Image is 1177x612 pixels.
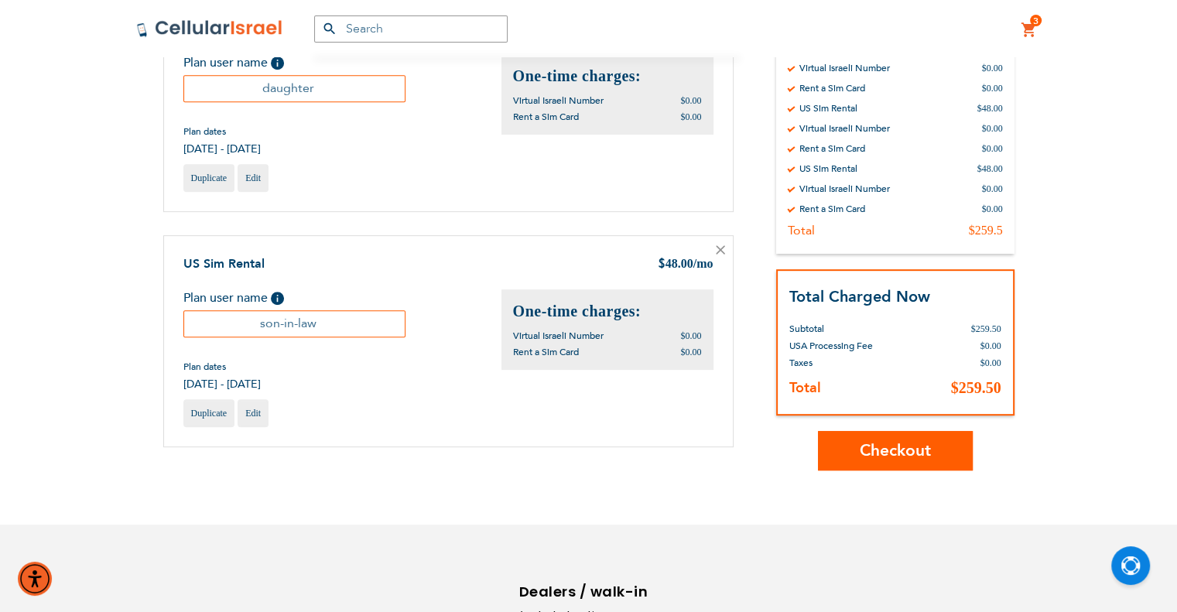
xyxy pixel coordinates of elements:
[969,223,1003,238] div: $259.5
[799,203,865,215] div: Rent a Sim Card
[982,122,1003,135] div: $0.00
[271,292,284,305] span: Help
[951,379,1001,396] span: $259.50
[789,354,922,371] th: Taxes
[183,125,261,138] span: Plan dates
[183,361,261,373] span: Plan dates
[818,431,973,470] button: Checkout
[799,82,865,94] div: Rent a Sim Card
[681,330,702,341] span: $0.00
[18,562,52,596] div: Accessibility Menu
[191,408,228,419] span: Duplicate
[658,256,665,274] span: $
[799,142,865,155] div: Rent a Sim Card
[681,111,702,122] span: $0.00
[271,56,284,70] span: Help
[1033,15,1038,27] span: 3
[513,66,702,87] h2: One-time charges:
[513,94,604,107] span: Virtual Israeli Number
[982,183,1003,195] div: $0.00
[799,183,890,195] div: Virtual Israeli Number
[183,255,265,272] a: US Sim Rental
[136,19,283,38] img: Cellular Israel Logo
[982,142,1003,155] div: $0.00
[513,346,579,358] span: Rent a Sim Card
[238,164,269,192] a: Edit
[183,164,235,192] a: Duplicate
[183,54,268,71] span: Plan user name
[799,62,890,74] div: Virtual Israeli Number
[183,289,268,306] span: Plan user name
[789,286,930,307] strong: Total Charged Now
[693,257,713,270] span: /mo
[799,122,890,135] div: Virtual Israeli Number
[977,102,1003,115] div: $48.00
[245,173,261,183] span: Edit
[183,377,261,391] span: [DATE] - [DATE]
[658,255,713,274] div: 48.00
[1021,21,1038,39] a: 3
[513,301,702,322] h2: One-time charges:
[681,95,702,106] span: $0.00
[789,340,873,352] span: USA Processing Fee
[789,378,821,398] strong: Total
[513,330,604,342] span: Virtual Israeli Number
[789,309,922,337] th: Subtotal
[982,203,1003,215] div: $0.00
[788,223,815,238] div: Total
[977,162,1003,175] div: $48.00
[982,82,1003,94] div: $0.00
[980,357,1001,368] span: $0.00
[245,408,261,419] span: Edit
[238,399,269,427] a: Edit
[982,62,1003,74] div: $0.00
[191,173,228,183] span: Duplicate
[799,162,857,175] div: US Sim Rental
[799,102,857,115] div: US Sim Rental
[513,111,579,123] span: Rent a Sim Card
[183,399,235,427] a: Duplicate
[971,323,1001,334] span: $259.50
[681,347,702,357] span: $0.00
[314,15,508,43] input: Search
[519,580,651,603] h6: Dealers / walk-in
[183,142,261,156] span: [DATE] - [DATE]
[980,340,1001,351] span: $0.00
[860,439,931,462] span: Checkout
